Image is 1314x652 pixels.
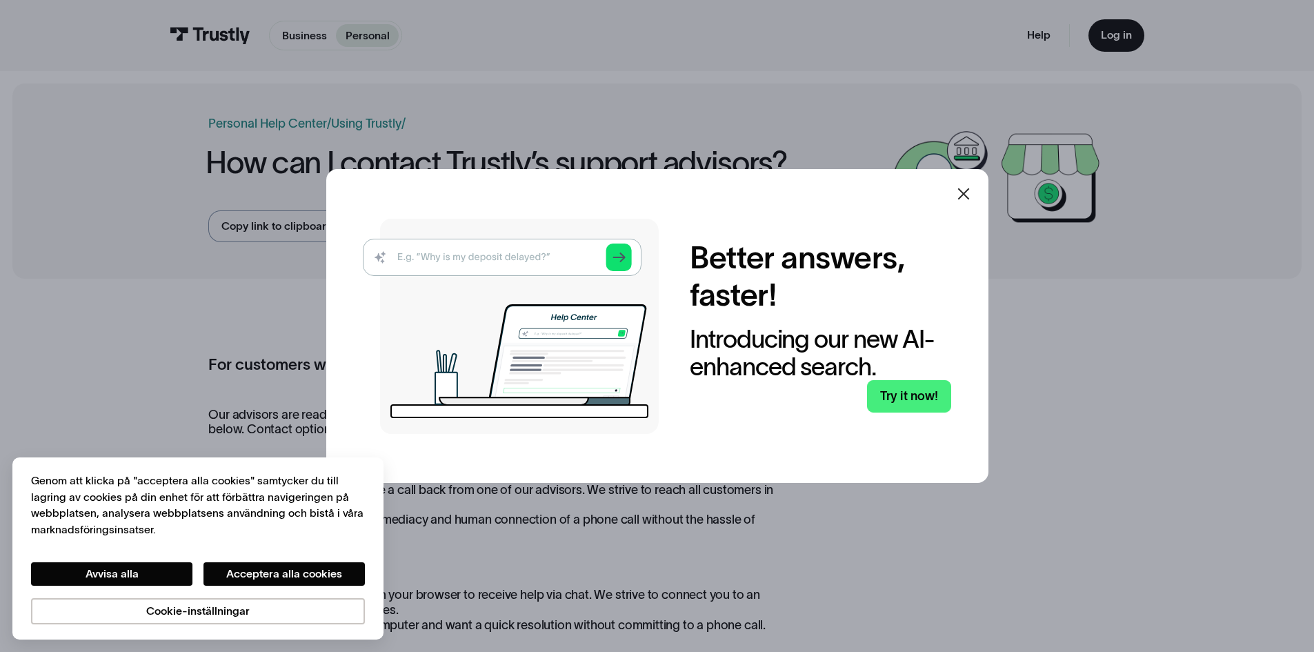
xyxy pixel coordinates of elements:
[31,473,365,537] div: Genom att klicka på "acceptera alla cookies" samtycker du till lagring av cookies på din enhet fö...
[203,562,365,586] button: Acceptera alla cookies
[12,457,384,640] div: Cookie banner
[31,473,365,624] div: Integritet
[690,239,951,314] h2: Better answers, faster!
[867,380,951,413] a: Try it now!
[690,326,951,380] div: Introducing our new AI-enhanced search.
[31,598,365,624] button: Cookie-inställningar
[31,562,192,586] button: Avvisa alla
